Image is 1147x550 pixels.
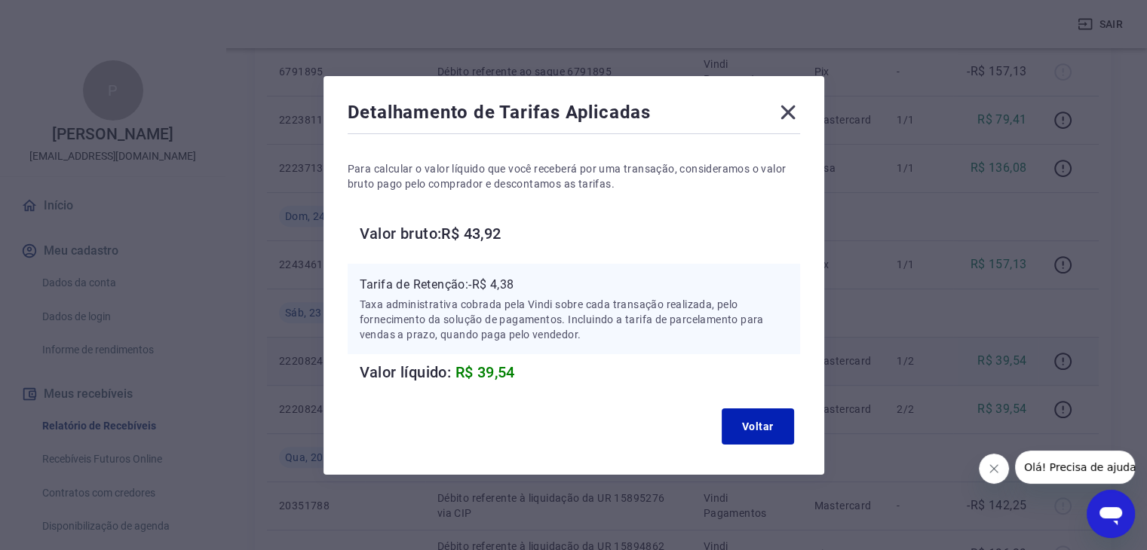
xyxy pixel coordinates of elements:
[455,363,515,381] span: R$ 39,54
[722,408,794,445] button: Voltar
[1087,490,1135,538] iframe: Botão para abrir a janela de mensagens
[360,222,800,246] h6: Valor bruto: R$ 43,92
[348,100,800,130] div: Detalhamento de Tarifas Aplicadas
[348,161,800,191] p: Para calcular o valor líquido que você receberá por uma transação, consideramos o valor bruto pag...
[360,276,788,294] p: Tarifa de Retenção: -R$ 4,38
[1015,451,1135,484] iframe: Mensagem da empresa
[360,360,800,384] h6: Valor líquido:
[360,297,788,342] p: Taxa administrativa cobrada pela Vindi sobre cada transação realizada, pelo fornecimento da soluç...
[979,454,1009,484] iframe: Fechar mensagem
[9,11,127,23] span: Olá! Precisa de ajuda?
